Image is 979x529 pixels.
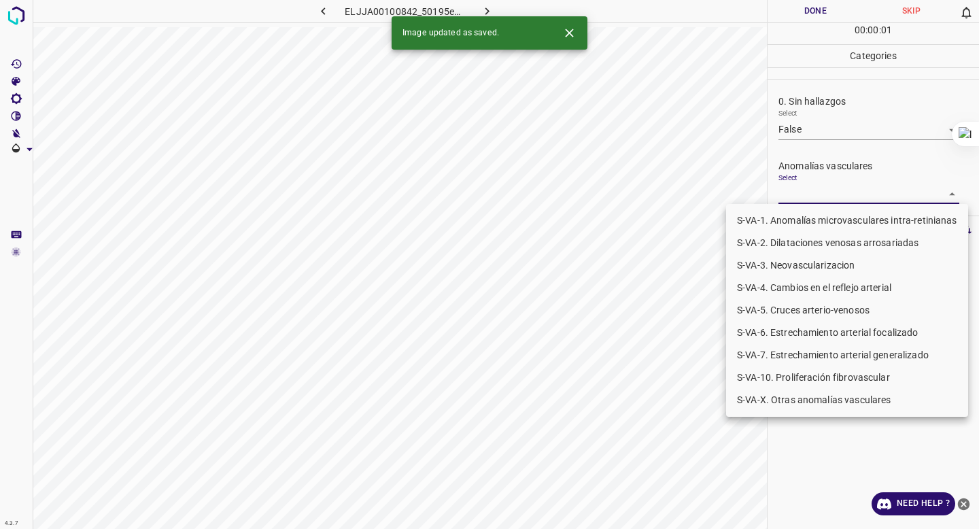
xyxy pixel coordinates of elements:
li: S-VA-1. Anomalías microvasculares intra-retinianas [726,209,968,232]
button: Close [557,20,582,46]
li: S-VA-10. Proliferación fibrovascular [726,366,968,389]
li: S-VA-2. Dilataciones venosas arrosariadas [726,232,968,254]
span: Image updated as saved. [402,27,499,39]
li: S-VA-6. Estrechamiento arterial focalizado [726,322,968,344]
li: S-VA-5. Cruces arterio-venosos [726,299,968,322]
li: S-VA-X. Otras anomalías vasculares [726,389,968,411]
li: S-VA-7. Estrechamiento arterial generalizado [726,344,968,366]
li: S-VA-3. Neovascularizacion [726,254,968,277]
li: S-VA-4. Cambios en el reflejo arterial [726,277,968,299]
